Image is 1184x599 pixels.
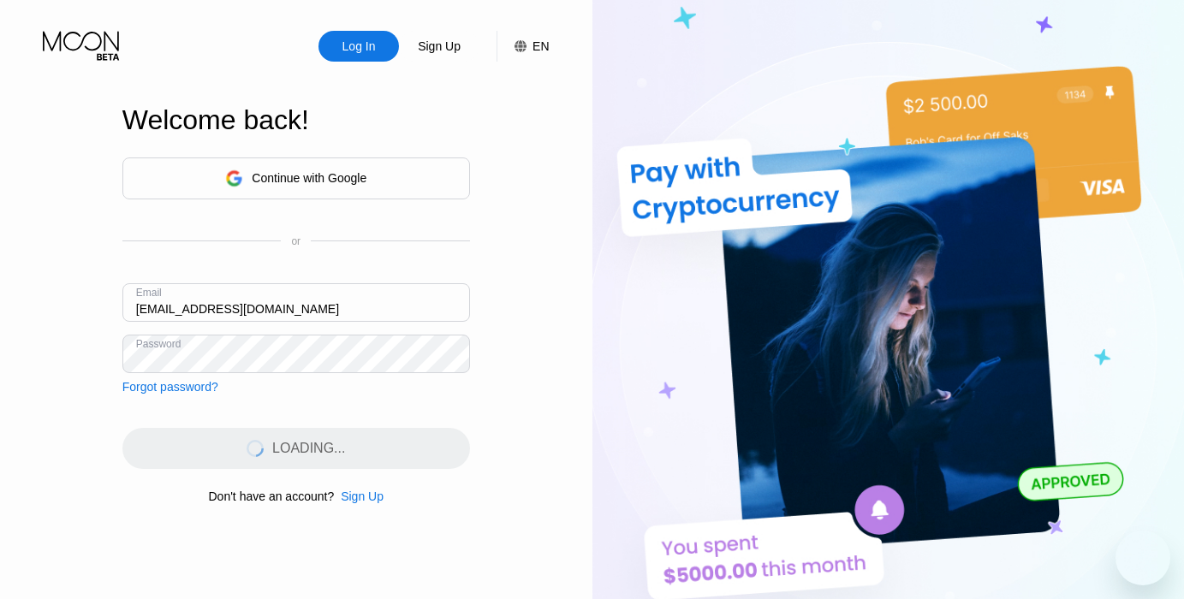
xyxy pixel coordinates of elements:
[291,235,300,247] div: or
[334,489,384,503] div: Sign Up
[497,31,549,62] div: EN
[341,489,384,503] div: Sign Up
[318,31,399,62] div: Log In
[341,38,378,55] div: Log In
[252,171,366,185] div: Continue with Google
[533,39,549,53] div: EN
[122,157,470,199] div: Continue with Google
[416,38,462,55] div: Sign Up
[122,380,218,394] div: Forgot password?
[136,287,162,299] div: Email
[209,489,335,503] div: Don't have an account?
[122,104,470,136] div: Welcome back!
[1116,531,1170,585] iframe: Button to launch messaging window
[399,31,479,62] div: Sign Up
[136,338,181,350] div: Password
